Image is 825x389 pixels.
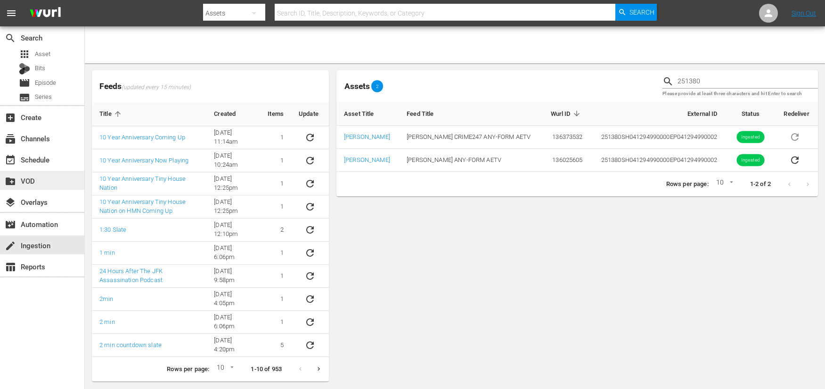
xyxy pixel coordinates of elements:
[206,195,260,219] td: [DATE] 12:25pm
[99,295,114,302] a: 2min
[122,84,191,91] span: (updated every 15 minutes)
[19,63,30,74] div: Bits
[92,79,329,94] span: Feeds
[344,81,370,91] span: Assets
[399,126,542,149] td: [PERSON_NAME] CRIME247 ANY-FORM AETV
[666,180,709,189] p: Rows per page:
[5,32,16,44] span: Search
[260,219,291,242] td: 2
[206,265,260,288] td: [DATE] 9:58pm
[662,90,818,98] p: Please provide at least three characters and hit Enter to search
[590,149,725,172] td: 251380 SH041294990000 EP041294990002
[260,149,291,172] td: 1
[206,219,260,242] td: [DATE] 12:10pm
[776,102,818,126] th: Redeliver
[750,180,771,189] p: 1-2 of 2
[214,110,248,118] span: Created
[35,92,52,102] span: Series
[590,102,725,126] th: External ID
[206,126,260,149] td: [DATE] 11:14am
[629,4,654,21] span: Search
[5,133,16,145] span: Channels
[725,102,776,126] th: Status
[206,334,260,357] td: [DATE] 4:20pm
[99,249,115,256] a: 1 min
[678,74,818,89] input: Search Title, Series Title, Wurl ID or External ID
[260,288,291,311] td: 1
[5,176,16,187] span: VOD
[206,242,260,265] td: [DATE] 6:06pm
[19,92,30,103] span: Series
[19,77,30,89] span: Episode
[99,134,185,141] a: 10 Year Anniversary Coming Up
[615,4,657,21] button: Search
[260,334,291,357] td: 5
[260,242,291,265] td: 1
[260,311,291,334] td: 1
[206,172,260,195] td: [DATE] 12:25pm
[784,133,806,140] span: Asset is in future lineups. Remove all episodes that contain this asset before redelivering
[35,78,56,88] span: Episode
[551,109,583,118] span: Wurl ID
[99,318,115,325] a: 2 min
[260,102,291,126] th: Items
[99,267,163,284] a: 24 Hours After The JFK Assassination Podcast
[206,311,260,334] td: [DATE] 6:06pm
[99,198,186,214] a: 10 Year Anniversary Tiny House Nation on HMN Coming Up
[251,365,282,374] p: 1-10 of 953
[99,226,126,233] a: 1:30 Slate
[99,157,188,164] a: 10 Year Anniversary Now Playing
[35,64,45,73] span: Bits
[206,149,260,172] td: [DATE] 10:24am
[6,8,17,19] span: menu
[99,341,162,348] a: 2 min countdown slate
[5,261,16,273] span: Reports
[736,134,764,141] span: Ingested
[5,240,16,251] span: Ingestion
[99,110,124,118] span: Title
[35,49,50,59] span: Asset
[260,265,291,288] td: 1
[5,154,16,166] span: Schedule
[712,177,735,191] div: 10
[291,102,329,126] th: Update
[542,126,590,149] td: 136373532
[590,126,725,149] td: 251380 SH041294990000 EP041294990002
[5,112,16,123] span: Create
[399,149,542,172] td: [PERSON_NAME] ANY-FORM AETV
[542,149,590,172] td: 136025605
[336,102,818,172] table: sticky table
[344,156,390,163] a: [PERSON_NAME]
[344,133,390,140] a: [PERSON_NAME]
[399,102,542,126] th: Feed Title
[260,172,291,195] td: 1
[260,126,291,149] td: 1
[23,2,68,24] img: ans4CAIJ8jUAAAAAAAAAAAAAAAAAAAAAAAAgQb4GAAAAAAAAAAAAAAAAAAAAAAAAJMjXAAAAAAAAAAAAAAAAAAAAAAAAgAT5G...
[206,288,260,311] td: [DATE] 4:05pm
[5,197,16,208] span: layers
[310,360,328,378] button: Next page
[19,49,30,60] span: Asset
[213,362,236,376] div: 10
[99,175,186,191] a: 10 Year Anniversary Tiny House Nation
[167,365,209,374] p: Rows per page:
[792,9,816,17] a: Sign Out
[260,195,291,219] td: 1
[344,109,386,118] span: Asset Title
[92,102,329,357] table: sticky table
[5,219,16,230] span: Automation
[736,157,764,164] span: Ingested
[372,83,384,89] span: 2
